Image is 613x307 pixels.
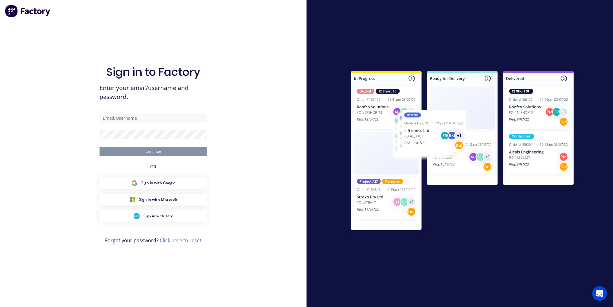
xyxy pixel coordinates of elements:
[100,84,207,101] span: Enter your email/username and password.
[105,237,201,244] span: Forgot your password?
[129,196,135,203] img: Microsoft Sign in
[100,194,207,205] button: Microsoft Sign inSign in with Microsoft
[134,213,140,219] img: Xero Sign in
[150,156,156,177] div: OR
[160,237,201,244] a: Click here to reset
[141,180,175,186] span: Sign in with Google
[592,286,607,301] div: Open Intercom Messenger
[143,213,173,219] span: Sign in with Xero
[100,114,207,123] input: Email/Username
[338,59,587,245] img: Sign in
[106,65,200,79] h1: Sign in to Factory
[131,180,138,186] img: Google Sign in
[100,210,207,222] button: Xero Sign inSign in with Xero
[139,197,178,202] span: Sign in with Microsoft
[100,177,207,189] button: Google Sign inSign in with Google
[5,5,51,17] img: Factory
[100,147,207,156] button: Continue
